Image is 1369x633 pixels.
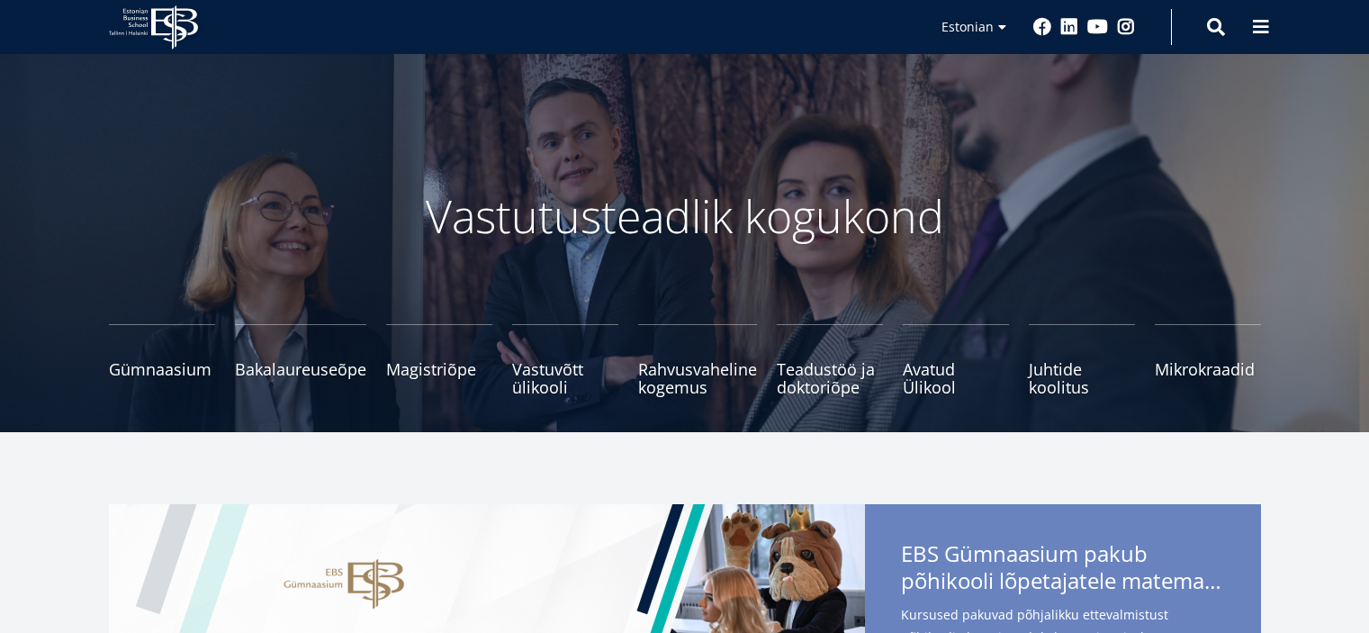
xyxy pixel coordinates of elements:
span: Vastuvõtt ülikooli [512,360,618,396]
span: Juhtide koolitus [1029,360,1135,396]
a: Facebook [1033,18,1051,36]
span: põhikooli lõpetajatele matemaatika- ja eesti keele kursuseid [901,567,1225,594]
span: Rahvusvaheline kogemus [638,360,757,396]
a: Instagram [1117,18,1135,36]
a: Magistriõpe [386,324,492,396]
a: Gümnaasium [109,324,215,396]
a: Vastuvõtt ülikooli [512,324,618,396]
a: Linkedin [1060,18,1078,36]
span: Mikrokraadid [1155,360,1261,378]
a: Youtube [1087,18,1108,36]
span: EBS Gümnaasium pakub [901,540,1225,600]
a: Bakalaureuseõpe [235,324,366,396]
span: Avatud Ülikool [903,360,1009,396]
span: Gümnaasium [109,360,215,378]
a: Mikrokraadid [1155,324,1261,396]
a: Juhtide koolitus [1029,324,1135,396]
a: Rahvusvaheline kogemus [638,324,757,396]
a: Teadustöö ja doktoriõpe [777,324,883,396]
span: Bakalaureuseõpe [235,360,366,378]
a: Avatud Ülikool [903,324,1009,396]
span: Teadustöö ja doktoriõpe [777,360,883,396]
p: Vastutusteadlik kogukond [208,189,1162,243]
span: Magistriõpe [386,360,492,378]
